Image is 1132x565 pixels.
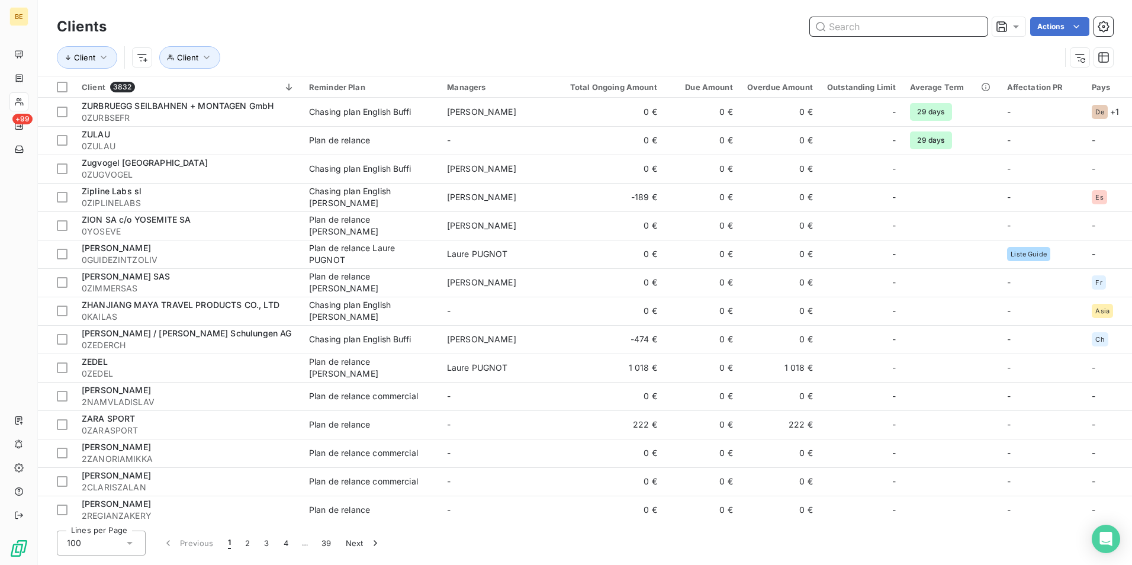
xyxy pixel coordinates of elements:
td: 0 € [664,467,740,496]
td: 0 € [664,155,740,183]
td: 0 € [563,467,664,496]
button: Client [159,46,220,69]
span: Laure PUGNOT [447,362,508,373]
button: Actions [1030,17,1089,36]
span: - [892,362,896,374]
span: 0YOSEVE [82,226,295,237]
td: 0 € [664,354,740,382]
div: Reminder Plan [309,82,433,92]
span: - [892,106,896,118]
span: - [1007,448,1011,458]
span: - [1092,249,1095,259]
span: - [1007,277,1011,287]
span: 2REGIANZAKERY [82,510,295,522]
span: 29 days [910,131,951,149]
div: Plan de relance commercial [309,476,418,487]
td: 0 € [664,382,740,410]
span: 0ZULAU [82,140,295,152]
span: - [447,419,451,429]
span: - [447,391,451,401]
td: 0 € [664,297,740,325]
input: Search [810,17,988,36]
td: 0 € [740,382,820,410]
span: 0ZUGVOGEL [82,169,295,181]
button: 2 [238,531,257,556]
button: Client [57,46,117,69]
span: 0ZIMMERSAS [82,282,295,294]
div: Pays [1092,82,1125,92]
span: - [1007,220,1011,230]
span: [PERSON_NAME] [447,220,516,230]
img: Logo LeanPay [9,539,28,558]
span: - [1007,306,1011,316]
td: 0 € [740,211,820,240]
span: + 1 [1110,105,1119,118]
td: 0 € [563,98,664,126]
span: - [1007,334,1011,344]
span: - [1092,419,1095,429]
span: Zugvogel [GEOGRAPHIC_DATA] [82,158,208,168]
td: 0 € [664,240,740,268]
div: Plan de relance commercial [309,390,418,402]
span: 3832 [110,82,135,92]
span: De [1095,108,1104,115]
span: 2ZANORIAMIKKA [82,453,295,465]
span: - [1007,163,1011,174]
td: 0 € [563,211,664,240]
td: 0 € [563,240,664,268]
span: ZION SA c/o YOSEMITE SA [82,214,191,224]
td: -189 € [563,183,664,211]
div: Plan de relance [309,504,370,516]
td: 0 € [664,98,740,126]
span: - [1007,391,1011,401]
td: 0 € [664,496,740,524]
span: Laure PUGNOT [447,249,508,259]
span: Fr [1095,279,1102,286]
span: - [892,191,896,203]
span: - [447,448,451,458]
span: - [1092,220,1095,230]
span: - [1007,476,1011,486]
a: +99 [9,116,28,135]
span: - [892,476,896,487]
button: 4 [276,531,295,556]
span: ZULAU [82,129,110,139]
span: - [447,505,451,515]
div: Plan de relance commercial [309,447,418,459]
td: -474 € [563,325,664,354]
td: 0 € [563,126,664,155]
td: 0 € [740,467,820,496]
td: 1 018 € [740,354,820,382]
td: 0 € [740,439,820,467]
td: 0 € [563,155,664,183]
td: 0 € [563,382,664,410]
span: - [892,220,896,232]
span: Es [1095,194,1103,201]
span: ZEDEL [82,357,108,367]
div: Affectation PR [1007,82,1078,92]
div: Chasing plan English [PERSON_NAME] [309,299,433,323]
div: Chasing plan English [PERSON_NAME] [309,185,433,209]
span: - [892,390,896,402]
td: 0 € [563,297,664,325]
span: 0KAILAS [82,311,295,323]
span: [PERSON_NAME] [82,499,151,509]
span: - [447,135,451,145]
span: [PERSON_NAME] SAS [82,271,171,281]
span: [PERSON_NAME] [82,442,151,452]
td: 0 € [664,439,740,467]
span: [PERSON_NAME] [82,470,151,480]
span: - [892,277,896,288]
span: 0ZEDEL [82,368,295,380]
span: - [892,305,896,317]
span: - [892,504,896,516]
td: 0 € [664,268,740,297]
td: 0 € [740,155,820,183]
td: 0 € [664,183,740,211]
span: [PERSON_NAME] [447,107,516,117]
span: Client [177,53,198,62]
span: Client [74,53,95,62]
div: Due Amount [671,82,733,92]
div: Overdue Amount [747,82,813,92]
span: 100 [67,537,81,549]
